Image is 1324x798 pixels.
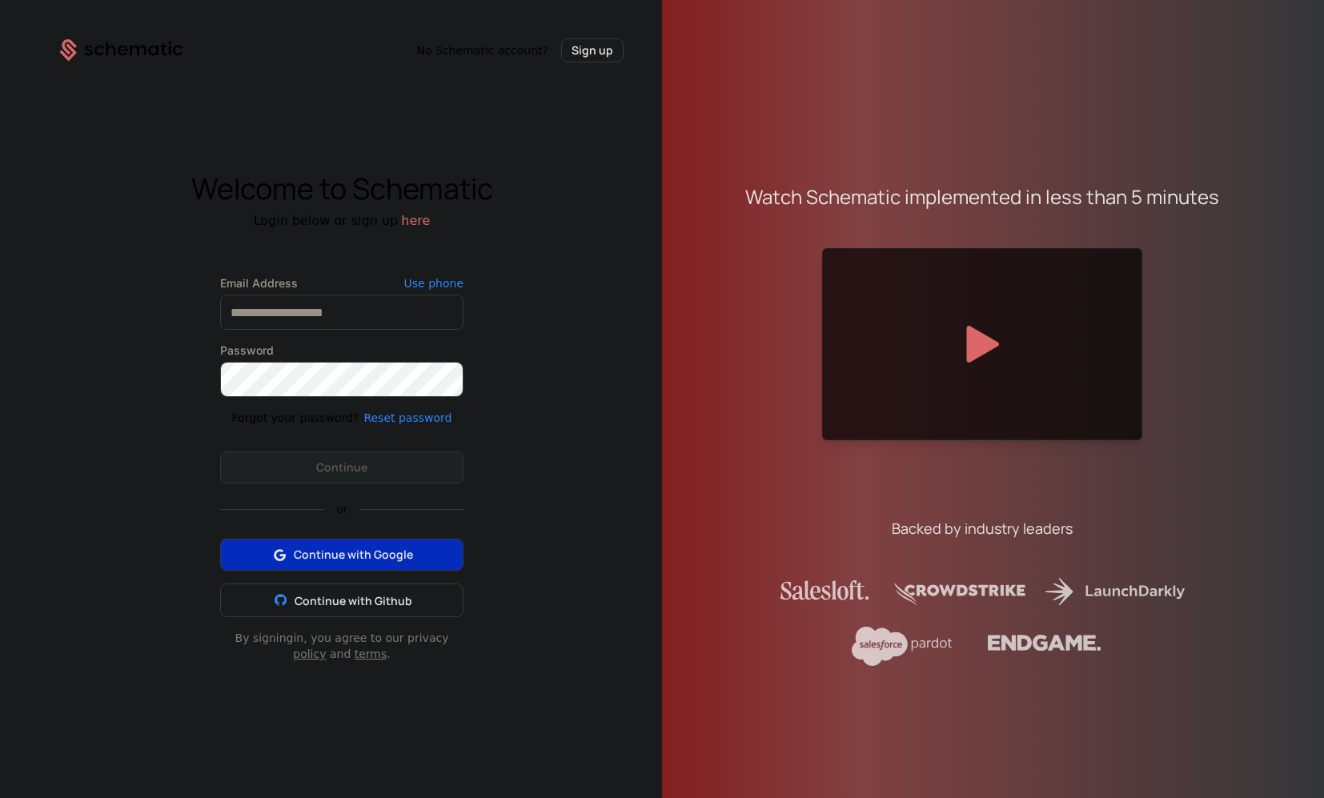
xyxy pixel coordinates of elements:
span: No Schematic account? [416,42,548,58]
button: Continue with Github [220,583,463,617]
label: Password [220,343,463,359]
button: Continue with Google [220,539,463,571]
button: Reset password [363,410,451,426]
label: Email Address [220,275,463,291]
button: Use phone [404,275,463,291]
a: terms [355,648,387,660]
button: Continue [220,451,463,483]
div: Welcome to Schematic [22,173,662,205]
div: By signing in , you agree to our privacy and . [220,630,463,662]
div: Backed by industry leaders [892,517,1073,539]
button: here [401,211,430,231]
div: Forgot your password? [232,410,359,426]
a: policy [293,648,326,660]
span: or [324,503,360,515]
div: Watch Schematic implemented in less than 5 minutes [745,184,1219,210]
button: Sign up [561,38,624,62]
span: Continue with Github [295,593,412,608]
div: Login below or sign up [22,211,662,231]
span: Continue with Google [294,547,413,563]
